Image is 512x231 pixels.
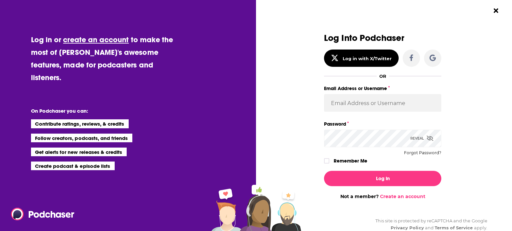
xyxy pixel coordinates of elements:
[435,225,473,230] a: Terms of Service
[31,134,133,142] li: Follow creators, podcasts, and friends
[63,35,129,44] a: create an account
[11,208,75,220] img: Podchaser - Follow, Share and Rate Podcasts
[324,193,441,199] div: Not a member?
[11,208,70,220] a: Podchaser - Follow, Share and Rate Podcasts
[324,84,441,93] label: Email Address or Username
[324,50,399,67] button: Log in with X/Twitter
[391,225,424,230] a: Privacy Policy
[31,162,115,170] li: Create podcast & episode lists
[410,130,433,147] div: Reveal
[380,193,425,199] a: Create an account
[31,108,164,114] li: On Podchaser you can:
[324,33,441,43] h3: Log Into Podchaser
[31,119,129,128] li: Contribute ratings, reviews, & credits
[334,157,367,165] label: Remember Me
[324,94,441,112] input: Email Address or Username
[31,148,127,156] li: Get alerts for new releases & credits
[324,120,441,128] label: Password
[343,56,392,61] div: Log in with X/Twitter
[324,171,441,186] button: Log In
[490,4,502,17] button: Close Button
[404,151,441,155] button: Forgot Password?
[379,73,386,79] div: OR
